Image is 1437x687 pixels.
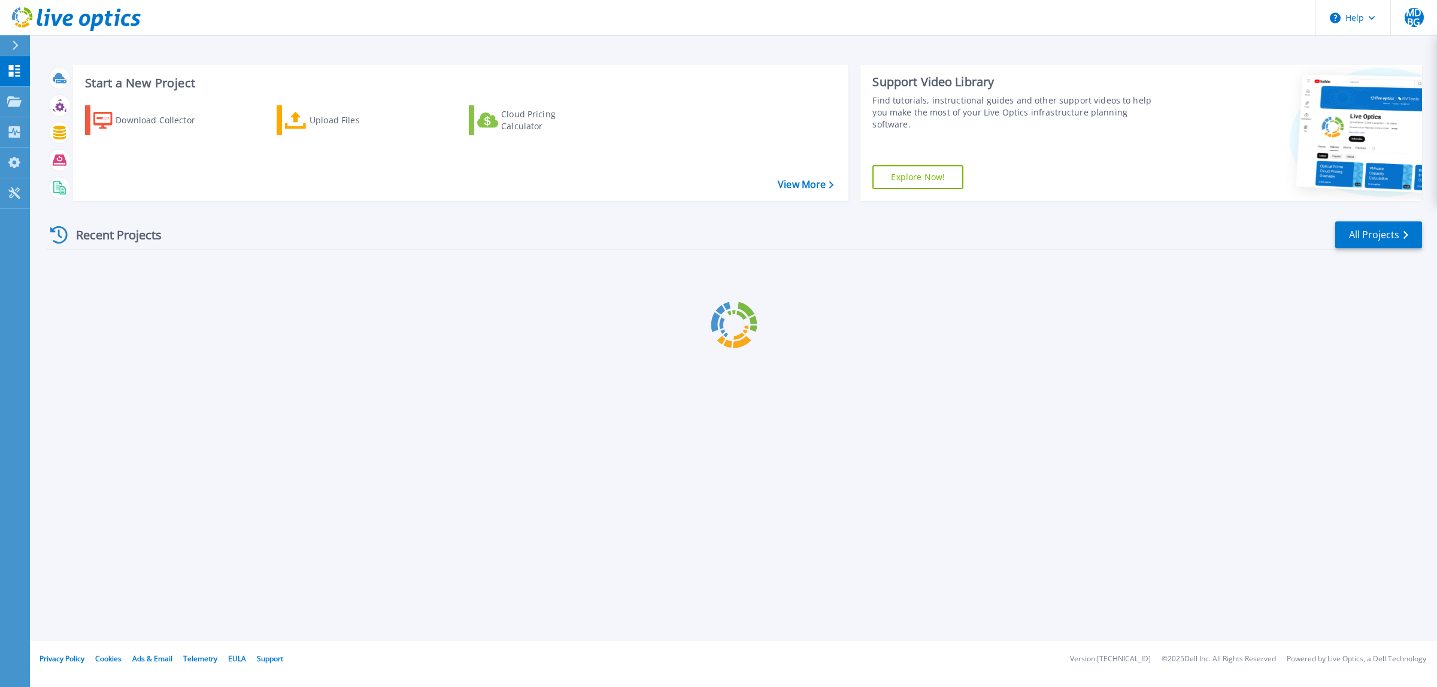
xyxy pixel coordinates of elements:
a: All Projects [1335,221,1422,248]
a: Upload Files [277,105,410,135]
a: Ads & Email [132,653,172,664]
a: Download Collector [85,105,219,135]
a: Privacy Policy [40,653,84,664]
li: Version: [TECHNICAL_ID] [1070,655,1151,663]
li: © 2025 Dell Inc. All Rights Reserved [1162,655,1276,663]
a: Cloud Pricing Calculator [469,105,602,135]
a: EULA [228,653,246,664]
li: Powered by Live Optics, a Dell Technology [1287,655,1426,663]
a: Explore Now! [872,165,963,189]
div: Upload Files [310,108,405,132]
div: Download Collector [116,108,211,132]
div: Support Video Library [872,74,1162,90]
span: MDBG [1405,8,1424,27]
div: Cloud Pricing Calculator [501,108,597,132]
div: Recent Projects [46,220,178,250]
h3: Start a New Project [85,77,833,90]
a: View More [778,179,833,190]
a: Support [257,653,283,664]
a: Cookies [95,653,122,664]
a: Telemetry [183,653,217,664]
div: Find tutorials, instructional guides and other support videos to help you make the most of your L... [872,95,1162,130]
